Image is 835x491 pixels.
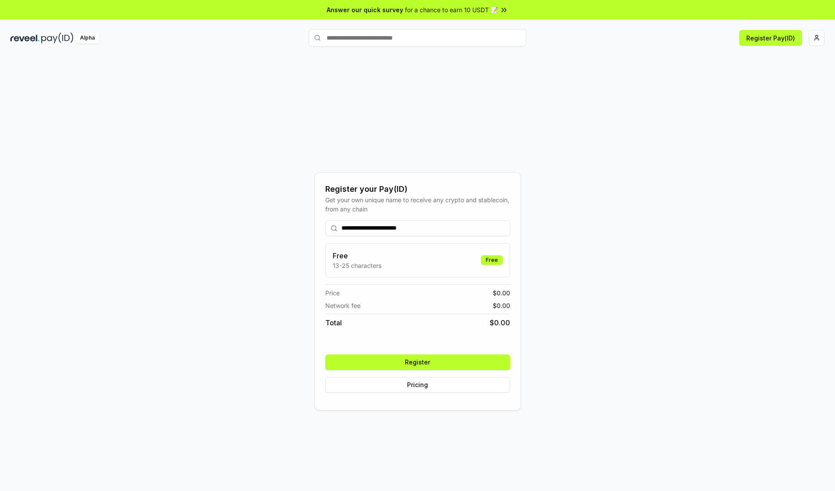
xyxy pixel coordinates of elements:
[325,288,340,297] span: Price
[739,30,802,46] button: Register Pay(ID)
[325,301,361,310] span: Network fee
[493,288,510,297] span: $ 0.00
[325,183,510,195] div: Register your Pay(ID)
[325,317,342,328] span: Total
[327,5,403,14] span: Answer our quick survey
[10,33,40,43] img: reveel_dark
[405,5,498,14] span: for a chance to earn 10 USDT 📝
[333,251,381,261] h3: Free
[490,317,510,328] span: $ 0.00
[41,33,73,43] img: pay_id
[325,195,510,214] div: Get your own unique name to receive any crypto and stablecoin, from any chain
[333,261,381,270] p: 13-25 characters
[325,354,510,370] button: Register
[493,301,510,310] span: $ 0.00
[75,33,100,43] div: Alpha
[481,255,503,265] div: Free
[325,377,510,393] button: Pricing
